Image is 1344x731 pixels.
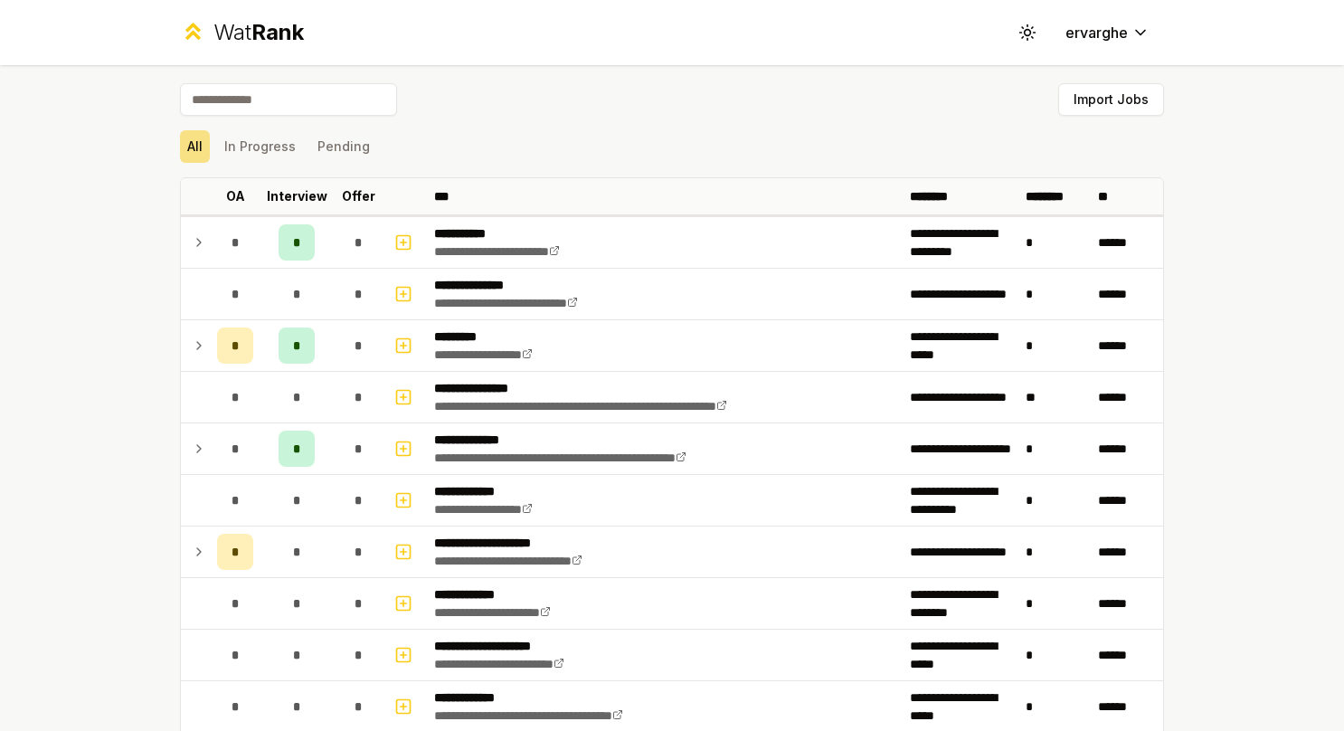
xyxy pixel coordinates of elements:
[342,187,375,205] p: Offer
[226,187,245,205] p: OA
[213,18,304,47] div: Wat
[180,130,210,163] button: All
[1058,83,1164,116] button: Import Jobs
[180,18,304,47] a: WatRank
[217,130,303,163] button: In Progress
[267,187,327,205] p: Interview
[251,19,304,45] span: Rank
[1065,22,1128,43] span: ervarghe
[310,130,377,163] button: Pending
[1051,16,1164,49] button: ervarghe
